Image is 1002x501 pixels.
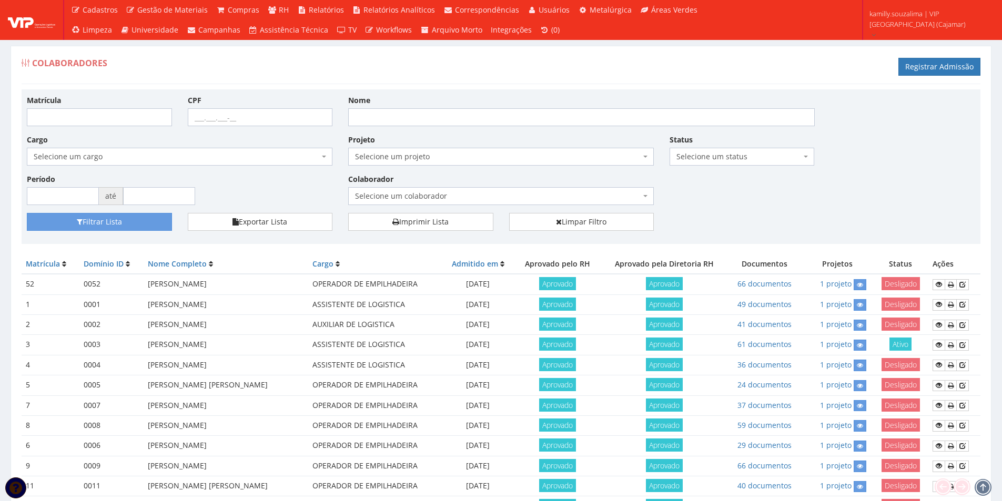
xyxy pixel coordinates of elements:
[882,298,920,311] span: Desligado
[882,418,920,432] span: Desligado
[455,5,519,15] span: Correspondências
[539,398,576,412] span: Aprovado
[676,151,802,162] span: Selecione um status
[137,5,208,15] span: Gestão de Materiais
[22,476,79,496] td: 11
[312,259,333,269] a: Cargo
[820,440,852,450] a: 1 projeto
[509,213,654,231] a: Limpar Filtro
[442,274,514,294] td: [DATE]
[27,174,55,185] label: Período
[442,335,514,355] td: [DATE]
[452,259,498,269] a: Admitido em
[144,315,308,335] td: [PERSON_NAME]
[22,274,79,294] td: 52
[646,418,683,432] span: Aprovado
[416,20,487,40] a: Arquivo Morto
[198,25,240,35] span: Campanhas
[308,375,442,395] td: OPERADOR DE EMPILHADEIRA
[820,461,852,471] a: 1 projeto
[144,375,308,395] td: [PERSON_NAME] [PERSON_NAME]
[99,187,123,205] span: até
[22,315,79,335] td: 2
[820,319,852,329] a: 1 projeto
[820,299,852,309] a: 1 projeto
[646,378,683,391] span: Aprovado
[551,25,560,35] span: (0)
[376,25,412,35] span: Workflows
[487,20,536,40] a: Integrações
[8,12,55,28] img: logo
[442,395,514,415] td: [DATE]
[245,20,333,40] a: Assistência Técnica
[442,315,514,335] td: [DATE]
[539,438,576,452] span: Aprovado
[27,95,61,106] label: Matrícula
[26,259,60,269] a: Matrícula
[601,254,727,274] th: Aprovado pela Diretoria RH
[442,456,514,476] td: [DATE]
[34,151,319,162] span: Selecione um cargo
[539,338,576,351] span: Aprovado
[355,151,641,162] span: Selecione um projeto
[646,277,683,290] span: Aprovado
[308,315,442,335] td: AUXILIAR DE LOGISTICA
[148,259,207,269] a: Nome Completo
[882,459,920,472] span: Desligado
[670,135,693,145] label: Status
[79,375,144,395] td: 0005
[279,5,289,15] span: RH
[882,277,920,290] span: Desligado
[308,415,442,435] td: OPERADOR DE EMPILHADEIRA
[355,191,641,201] span: Selecione um colaborador
[363,5,435,15] span: Relatórios Analíticos
[514,254,601,274] th: Aprovado pelo RH
[308,476,442,496] td: OPERADOR DE EMPILHADEIRA
[348,174,393,185] label: Colaborador
[79,335,144,355] td: 0003
[79,456,144,476] td: 0009
[442,355,514,375] td: [DATE]
[348,95,370,106] label: Nome
[348,148,654,166] span: Selecione um projeto
[539,5,570,15] span: Usuários
[144,395,308,415] td: [PERSON_NAME]
[79,315,144,335] td: 0002
[801,254,873,274] th: Projetos
[737,440,792,450] a: 29 documentos
[670,148,815,166] span: Selecione um status
[539,418,576,432] span: Aprovado
[898,58,980,76] a: Registrar Admissão
[873,254,928,274] th: Status
[188,95,201,106] label: CPF
[79,274,144,294] td: 0052
[727,254,801,274] th: Documentos
[22,355,79,375] td: 4
[348,213,493,231] a: Imprimir Lista
[820,420,852,430] a: 1 projeto
[144,456,308,476] td: [PERSON_NAME]
[308,294,442,314] td: ASSISTENTE DE LOGISTICA
[737,480,792,490] a: 40 documentos
[144,294,308,314] td: [PERSON_NAME]
[442,375,514,395] td: [DATE]
[737,400,792,410] a: 37 documentos
[308,274,442,294] td: OPERADOR DE EMPILHADEIRA
[260,25,328,35] span: Assistência Técnica
[308,355,442,375] td: ASSISTENTE DE LOGISTICA
[882,318,920,331] span: Desligado
[79,415,144,435] td: 0008
[928,254,980,274] th: Ações
[646,358,683,371] span: Aprovado
[539,378,576,391] span: Aprovado
[27,148,332,166] span: Selecione um cargo
[737,360,792,370] a: 36 documentos
[432,25,482,35] span: Arquivo Morto
[144,476,308,496] td: [PERSON_NAME] [PERSON_NAME]
[539,277,576,290] span: Aprovado
[348,187,654,205] span: Selecione um colaborador
[79,476,144,496] td: 0011
[22,294,79,314] td: 1
[646,318,683,331] span: Aprovado
[539,318,576,331] span: Aprovado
